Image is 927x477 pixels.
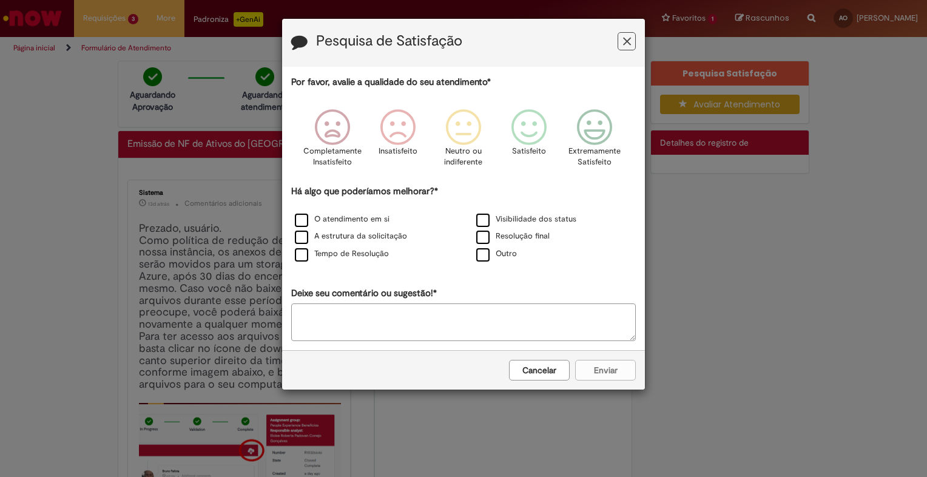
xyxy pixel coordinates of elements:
p: Satisfeito [512,146,546,157]
label: Por favor, avalie a qualidade do seu atendimento* [291,76,491,89]
label: Tempo de Resolução [295,248,389,260]
p: Neutro ou indiferente [442,146,485,168]
div: Satisfeito [498,100,560,183]
p: Insatisfeito [379,146,417,157]
p: Completamente Insatisfeito [303,146,362,168]
label: Deixe seu comentário ou sugestão!* [291,287,437,300]
label: O atendimento em si [295,214,389,225]
div: Extremamente Satisfeito [564,100,625,183]
label: Resolução final [476,231,550,242]
div: Insatisfeito [367,100,429,183]
label: Outro [476,248,517,260]
p: Extremamente Satisfeito [568,146,621,168]
label: Pesquisa de Satisfação [316,33,462,49]
div: Há algo que poderíamos melhorar?* [291,185,636,263]
label: Visibilidade dos status [476,214,576,225]
button: Cancelar [509,360,570,381]
div: Completamente Insatisfeito [301,100,363,183]
label: A estrutura da solicitação [295,231,407,242]
div: Neutro ou indiferente [433,100,494,183]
